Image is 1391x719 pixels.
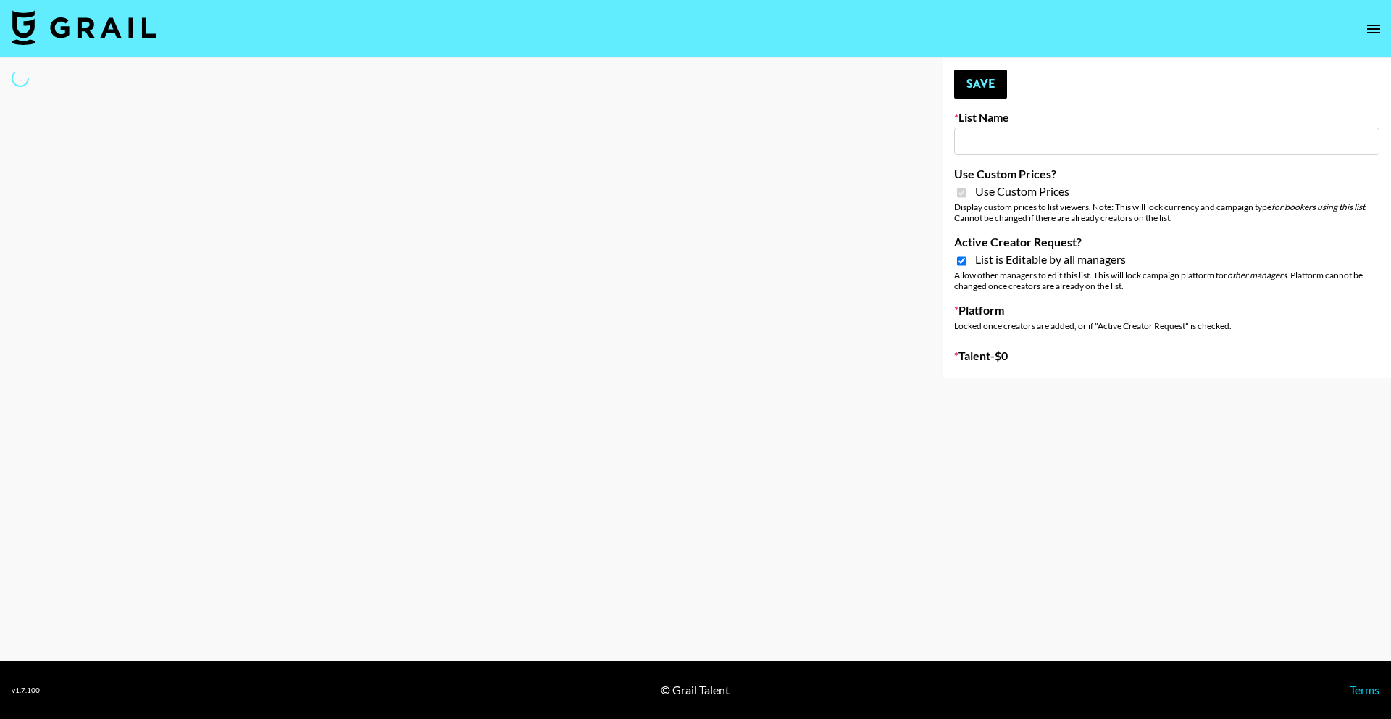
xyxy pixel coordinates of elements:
[954,320,1379,331] div: Locked once creators are added, or if "Active Creator Request" is checked.
[954,349,1379,363] label: Talent - $ 0
[954,167,1379,181] label: Use Custom Prices?
[1227,270,1287,280] em: other managers
[661,683,730,697] div: © Grail Talent
[954,270,1379,291] div: Allow other managers to edit this list. This will lock campaign platform for . Platform cannot be...
[954,201,1379,223] div: Display custom prices to list viewers. Note: This will lock currency and campaign type . Cannot b...
[1359,14,1388,43] button: open drawer
[954,70,1007,99] button: Save
[975,252,1126,267] span: List is Editable by all managers
[12,686,40,695] div: v 1.7.100
[1350,683,1379,697] a: Terms
[975,184,1069,199] span: Use Custom Prices
[954,303,1379,317] label: Platform
[954,235,1379,249] label: Active Creator Request?
[954,110,1379,125] label: List Name
[12,10,156,45] img: Grail Talent
[1271,201,1365,212] em: for bookers using this list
